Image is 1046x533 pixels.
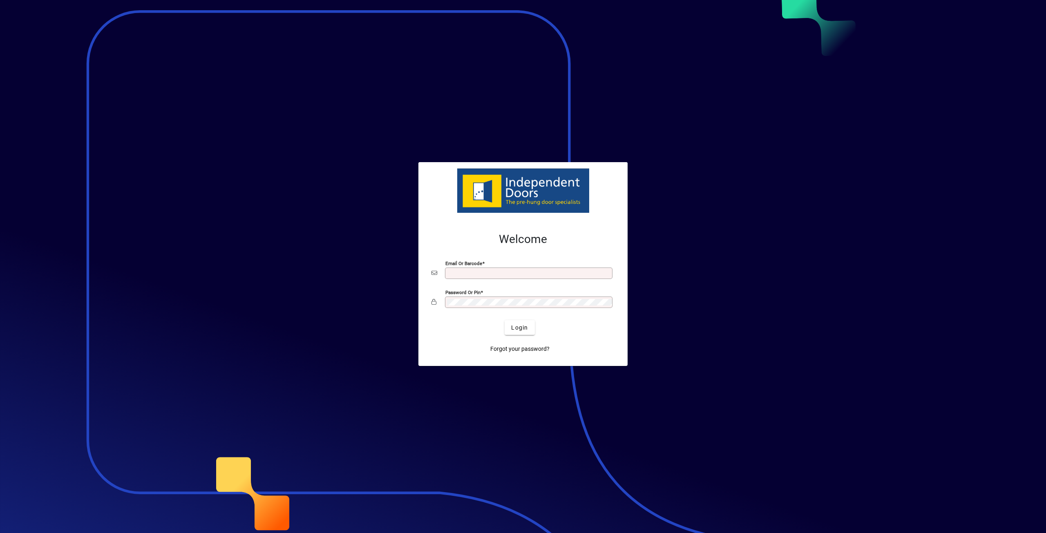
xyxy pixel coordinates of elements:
h2: Welcome [431,232,615,246]
button: Login [505,320,534,335]
a: Forgot your password? [487,341,553,356]
mat-label: Password or Pin [445,290,481,295]
span: Login [511,323,528,332]
span: Forgot your password? [490,345,550,353]
mat-label: Email or Barcode [445,261,482,266]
